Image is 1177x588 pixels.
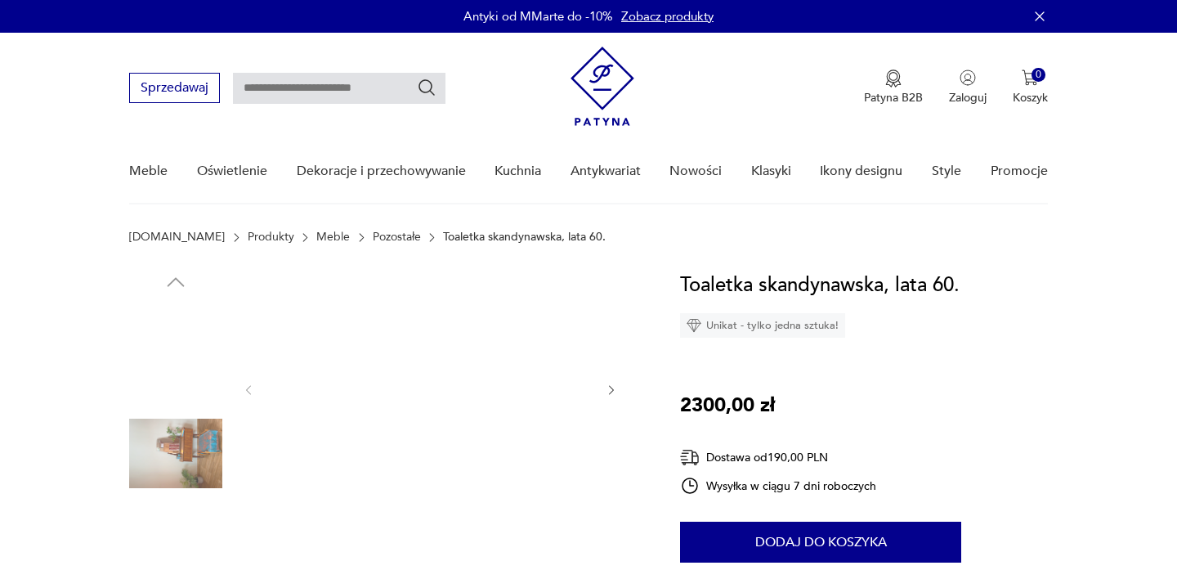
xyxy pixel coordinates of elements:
img: Ikona dostawy [680,447,700,468]
a: Sprzedawaj [129,83,220,95]
img: Ikonka użytkownika [960,70,976,86]
p: Patyna B2B [864,90,923,105]
a: Style [932,140,961,203]
a: Ikona medaluPatyna B2B [864,70,923,105]
img: Zdjęcie produktu Toaletka skandynawska, lata 60. [129,407,222,500]
button: Sprzedawaj [129,73,220,103]
p: Toaletka skandynawska, lata 60. [443,231,606,244]
img: Ikona diamentu [687,318,701,333]
button: Patyna B2B [864,70,923,105]
div: Dostawa od 190,00 PLN [680,447,876,468]
a: Antykwariat [571,140,641,203]
a: Promocje [991,140,1048,203]
a: Kuchnia [495,140,541,203]
p: 2300,00 zł [680,390,775,421]
div: Unikat - tylko jedna sztuka! [680,313,845,338]
p: Koszyk [1013,90,1048,105]
a: Zobacz produkty [621,8,714,25]
div: Wysyłka w ciągu 7 dni roboczych [680,476,876,496]
p: Antyki od MMarte do -10% [463,8,613,25]
a: Produkty [248,231,294,244]
button: Dodaj do koszyka [680,522,961,563]
img: Zdjęcie produktu Toaletka skandynawska, lata 60. [129,303,222,396]
a: Ikony designu [820,140,902,203]
a: Oświetlenie [197,140,267,203]
a: Nowości [669,140,722,203]
a: Klasyki [751,140,791,203]
p: Zaloguj [949,90,987,105]
a: Meble [316,231,350,244]
a: Pozostałe [373,231,421,244]
img: Zdjęcie produktu Toaletka skandynawska, lata 60. [272,270,588,507]
img: Ikona medalu [885,70,902,88]
button: Zaloguj [949,70,987,105]
button: Szukaj [417,78,436,97]
a: [DOMAIN_NAME] [129,231,225,244]
a: Dekoracje i przechowywanie [297,140,466,203]
div: 0 [1032,68,1045,82]
button: 0Koszyk [1013,70,1048,105]
img: Ikona koszyka [1022,70,1038,86]
a: Meble [129,140,168,203]
h1: Toaletka skandynawska, lata 60. [680,270,960,301]
img: Patyna - sklep z meblami i dekoracjami vintage [571,47,634,126]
